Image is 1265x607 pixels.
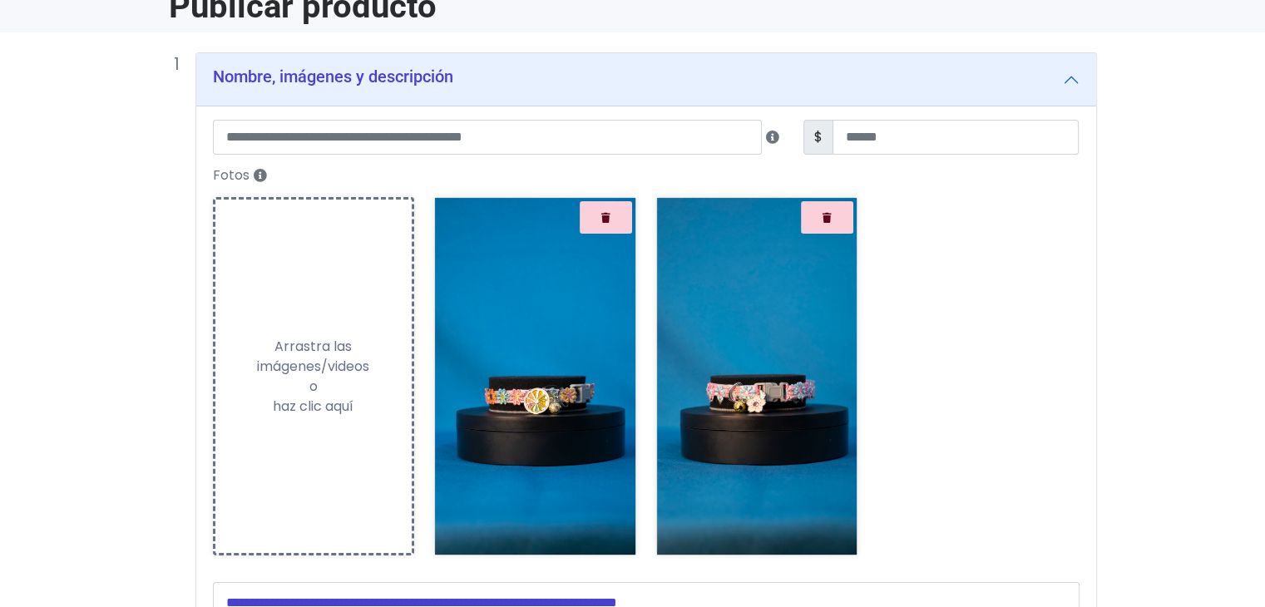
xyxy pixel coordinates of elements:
div: Arrastra las imágenes/videos o haz clic aquí [215,337,413,417]
button: Nombre, imágenes y descripción [196,53,1096,106]
label: Fotos [203,161,1090,190]
img: 9k= [435,198,635,554]
button: Quitar [801,201,853,234]
span: $ [803,120,833,155]
button: Quitar [580,201,632,234]
h5: Nombre, imágenes y descripción [213,67,453,86]
img: 9k= [657,198,857,554]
